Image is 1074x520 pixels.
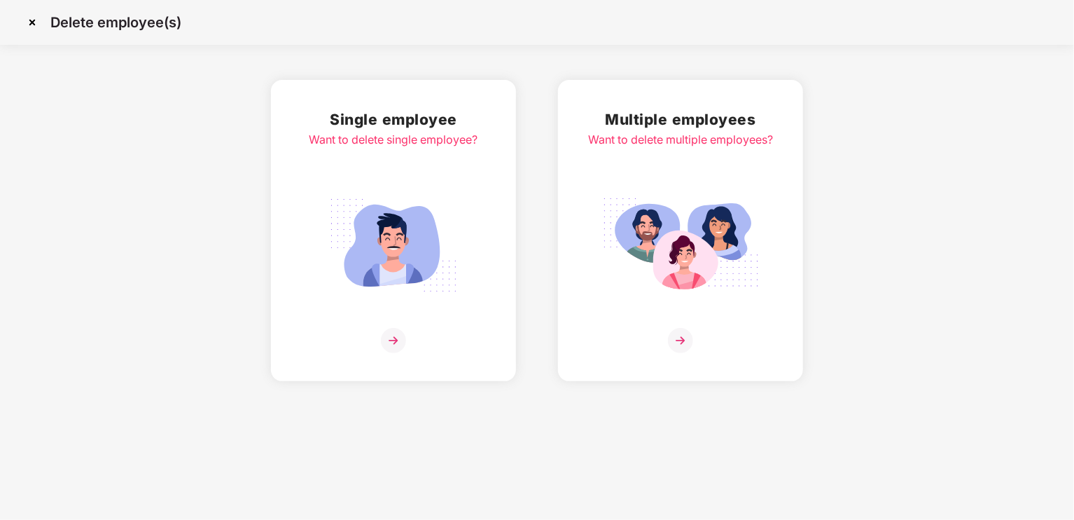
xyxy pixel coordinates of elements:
[309,131,478,149] div: Want to delete single employee?
[602,191,759,300] img: svg+xml;base64,PHN2ZyB4bWxucz0iaHR0cDovL3d3dy53My5vcmcvMjAwMC9zdmciIGlkPSJNdWx0aXBsZV9lbXBsb3llZS...
[309,108,478,131] h2: Single employee
[588,131,773,149] div: Want to delete multiple employees?
[668,328,693,353] img: svg+xml;base64,PHN2ZyB4bWxucz0iaHR0cDovL3d3dy53My5vcmcvMjAwMC9zdmciIHdpZHRoPSIzNiIgaGVpZ2h0PSIzNi...
[381,328,406,353] img: svg+xml;base64,PHN2ZyB4bWxucz0iaHR0cDovL3d3dy53My5vcmcvMjAwMC9zdmciIHdpZHRoPSIzNiIgaGVpZ2h0PSIzNi...
[50,14,181,31] p: Delete employee(s)
[588,108,773,131] h2: Multiple employees
[21,11,43,34] img: svg+xml;base64,PHN2ZyBpZD0iQ3Jvc3MtMzJ4MzIiIHhtbG5zPSJodHRwOi8vd3d3LnczLm9yZy8yMDAwL3N2ZyIgd2lkdG...
[315,191,472,300] img: svg+xml;base64,PHN2ZyB4bWxucz0iaHR0cDovL3d3dy53My5vcmcvMjAwMC9zdmciIGlkPSJTaW5nbGVfZW1wbG95ZWUiIH...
